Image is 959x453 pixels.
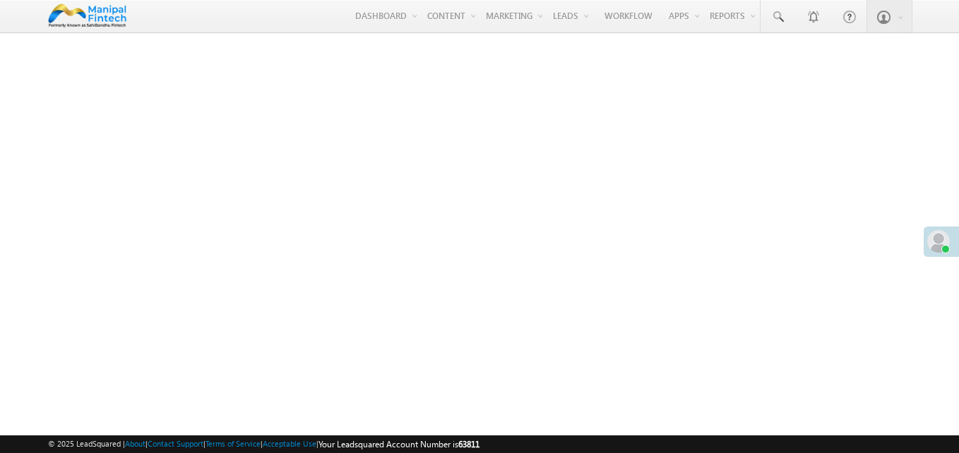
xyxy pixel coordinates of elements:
span: Your Leadsquared Account Number is [318,439,480,449]
a: About [125,439,145,448]
img: Custom Logo [48,4,126,28]
a: Contact Support [148,439,203,448]
span: 63811 [458,439,480,449]
span: © 2025 LeadSquared | | | | | [48,437,480,451]
a: Terms of Service [205,439,261,448]
a: Acceptable Use [263,439,316,448]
